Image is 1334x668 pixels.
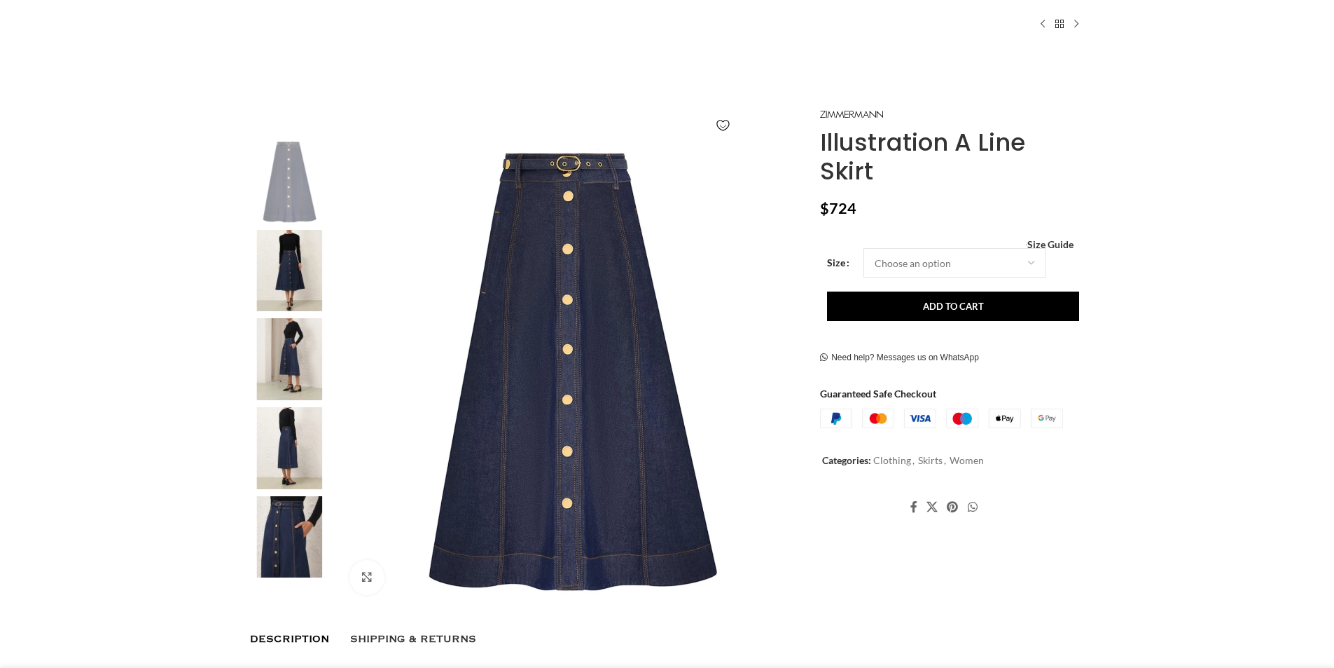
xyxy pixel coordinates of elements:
span: Shipping & Returns [350,634,476,645]
a: Pinterest social link [943,496,963,517]
a: Skirts [918,454,943,466]
a: WhatsApp social link [963,496,982,517]
span: Categories: [822,454,871,466]
bdi: 724 [820,199,856,217]
img: guaranteed-safe-checkout-bordered.j [820,409,1063,428]
img: Zimmermann dress [246,318,332,400]
a: Next product [1068,15,1085,32]
span: Description [250,634,329,645]
span: , [944,453,946,468]
h1: Illustration A Line Skirt [820,128,1084,185]
img: Zimmermann Illustration A Line Skirt [339,141,803,606]
a: Previous product [1034,15,1051,32]
img: Zimmermann dresses [246,230,332,312]
a: Women [950,454,984,466]
a: Need help? Messages us on WhatsApp [820,352,979,363]
span: , [912,453,915,468]
img: Zimmermann [820,110,883,118]
img: Zimmermann dresses [246,407,332,489]
a: Clothing [873,454,911,466]
img: Zimmermann dress [246,496,332,578]
span: $ [820,199,829,217]
button: Add to cart [827,292,1079,321]
a: X social link [922,496,943,517]
strong: Guaranteed Safe Checkout [820,387,936,399]
a: Facebook social link [905,496,922,517]
label: Size [827,255,849,271]
img: Zimmermann dress [246,141,332,223]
